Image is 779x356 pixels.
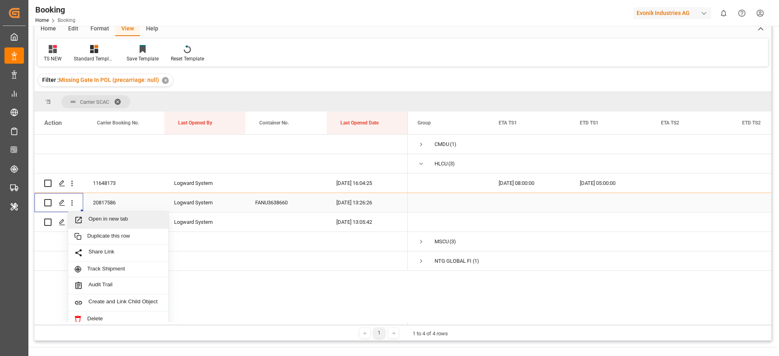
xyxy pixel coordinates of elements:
[34,232,408,251] div: Press SPACE to select this row.
[413,330,448,338] div: 1 to 4 of 4 rows
[164,174,245,193] div: Logward System
[35,4,75,16] div: Booking
[74,55,114,62] div: Standard Templates
[164,193,245,212] div: Logward System
[34,251,408,271] div: Press SPACE to select this row.
[127,55,159,62] div: Save Template
[450,135,456,154] span: (1)
[34,212,408,232] div: Press SPACE to select this row.
[83,193,164,212] div: 20817586
[570,174,651,193] div: [DATE] 05:00:00
[327,212,408,232] div: [DATE] 13:05:42
[450,232,456,251] span: (3)
[417,120,431,126] span: Group
[34,174,408,193] div: Press SPACE to select this row.
[34,22,62,36] div: Home
[489,174,570,193] div: [DATE] 08:00:00
[633,5,714,21] button: Evonik Industries AG
[733,4,751,22] button: Help Center
[435,135,449,154] div: CMDU
[435,252,472,270] div: NTG GLOBAL FINLAND OY
[580,120,598,126] span: ETD TS1
[34,193,408,212] div: Press SPACE to select this row.
[44,119,62,127] div: Action
[327,174,408,193] div: [DATE] 16:04:25
[633,7,711,19] div: Evonik Industries AG
[742,120,761,126] span: ETD TS2
[115,22,140,36] div: View
[661,120,679,126] span: ETA TS2
[34,135,408,154] div: Press SPACE to select this row.
[448,154,455,173] span: (3)
[374,328,384,338] div: 1
[327,193,408,212] div: [DATE] 13:26:26
[259,120,289,126] span: Container No.
[178,120,212,126] span: Last Opened By
[42,77,59,83] span: Filter :
[35,17,49,23] a: Home
[62,22,84,36] div: Edit
[499,120,517,126] span: ETA TS1
[340,120,379,126] span: Last Opened Date
[162,77,169,84] div: ✕
[714,4,733,22] button: show 0 new notifications
[44,55,62,62] div: TS NEW
[80,99,109,105] span: Carrier SCAC
[164,212,245,232] div: Logward System
[435,154,448,173] div: HLCU
[473,252,479,270] span: (1)
[140,22,164,36] div: Help
[97,120,139,126] span: Carrier Booking No.
[34,154,408,174] div: Press SPACE to select this row.
[84,22,115,36] div: Format
[435,232,449,251] div: MSCU
[245,193,327,212] div: FANU3638660
[83,174,164,193] div: 11648173
[171,55,204,62] div: Reset Template
[59,77,159,83] span: Missing Gate In POL (precarriage: null)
